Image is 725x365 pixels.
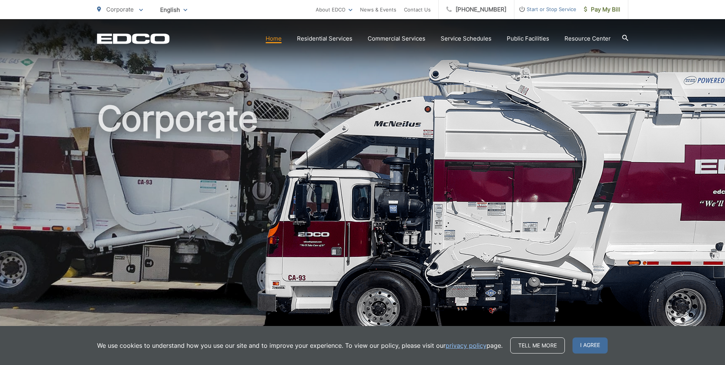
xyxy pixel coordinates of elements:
[97,33,170,44] a: EDCD logo. Return to the homepage.
[97,341,503,350] p: We use cookies to understand how you use our site and to improve your experience. To view our pol...
[507,34,549,43] a: Public Facilities
[360,5,396,14] a: News & Events
[154,3,193,16] span: English
[297,34,352,43] a: Residential Services
[441,34,491,43] a: Service Schedules
[97,99,628,342] h1: Corporate
[266,34,282,43] a: Home
[564,34,611,43] a: Resource Center
[446,341,487,350] a: privacy policy
[404,5,431,14] a: Contact Us
[573,337,608,354] span: I agree
[316,5,352,14] a: About EDCO
[510,337,565,354] a: Tell me more
[368,34,425,43] a: Commercial Services
[584,5,620,14] span: Pay My Bill
[106,6,134,13] span: Corporate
